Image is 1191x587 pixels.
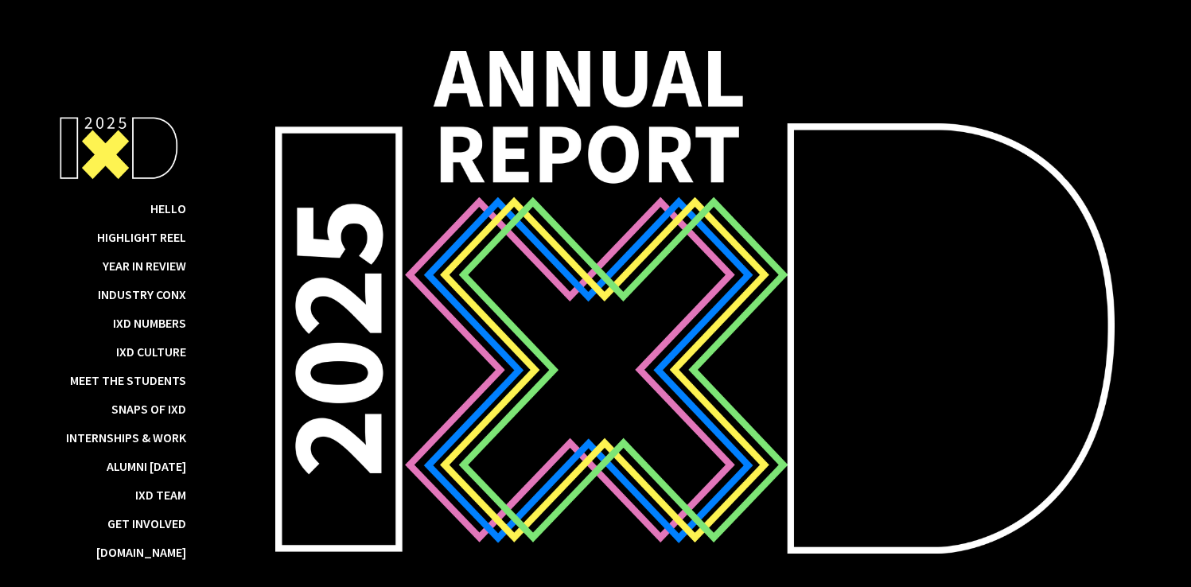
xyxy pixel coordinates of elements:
a: Highlight Reel [97,229,186,245]
a: Get Involved [107,515,186,531]
a: Alumni [DATE] [107,458,186,474]
a: IxD Team [135,487,186,503]
a: IxD Culture [116,344,186,360]
a: Snaps of IxD [111,401,186,417]
a: Industry ConX [98,286,186,302]
a: Internships & Work [66,430,186,445]
a: IxD Numbers [113,315,186,331]
a: Hello [150,200,186,216]
a: Meet the Students [70,372,186,388]
a: Year in Review [103,258,186,274]
a: [DOMAIN_NAME] [96,544,186,560]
